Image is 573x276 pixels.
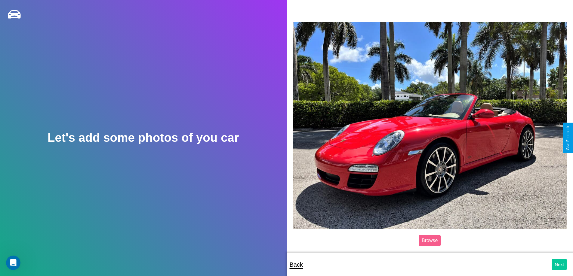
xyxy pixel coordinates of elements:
[566,126,570,150] div: Give Feedback
[6,256,20,270] iframe: Intercom live chat
[552,259,567,270] button: Next
[290,259,303,270] p: Back
[419,235,441,246] label: Browse
[48,131,239,144] h2: Let's add some photos of you car
[293,22,567,229] img: posted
